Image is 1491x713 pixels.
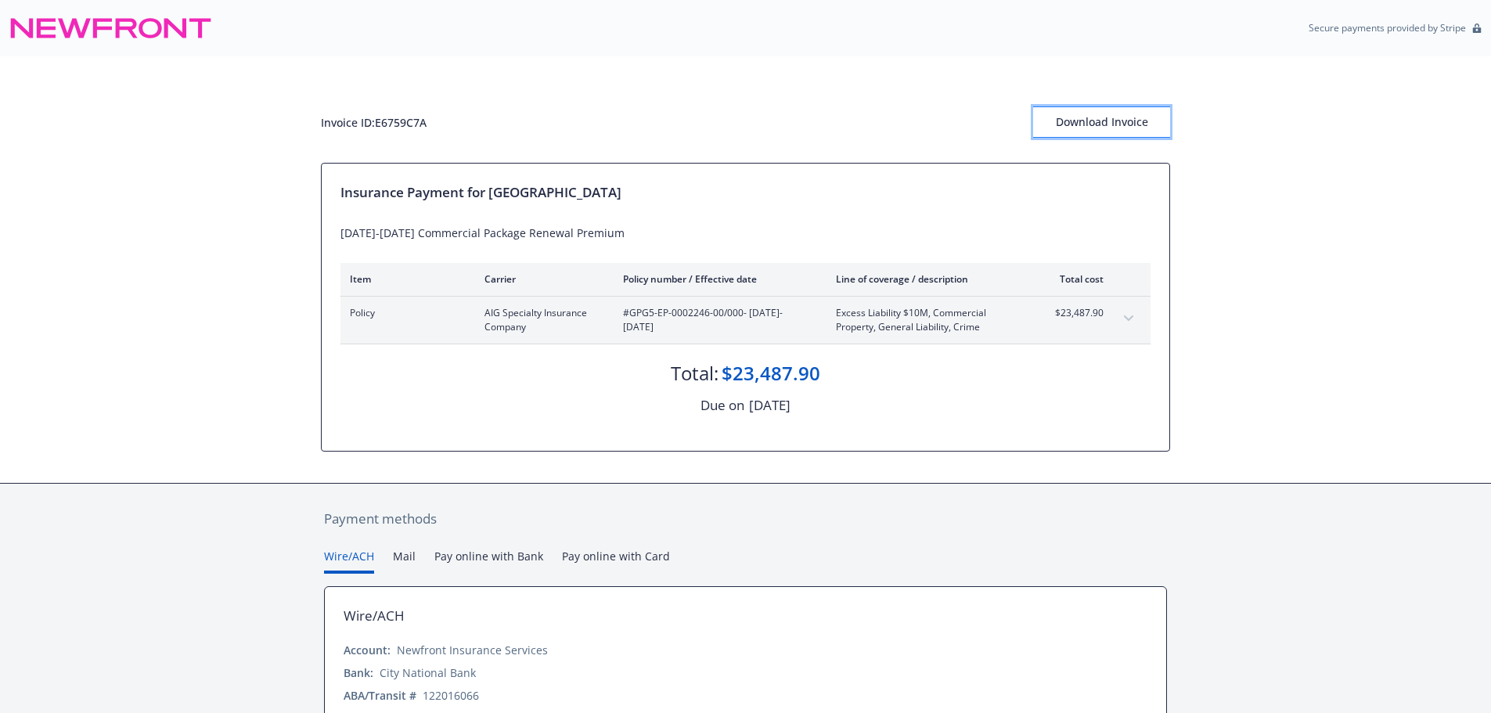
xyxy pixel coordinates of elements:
div: Newfront Insurance Services [397,642,548,658]
button: Wire/ACH [324,548,374,574]
div: [DATE]-[DATE] Commercial Package Renewal Premium [340,225,1151,241]
div: Invoice ID: E6759C7A [321,114,427,131]
div: Insurance Payment for [GEOGRAPHIC_DATA] [340,182,1151,203]
button: expand content [1116,306,1141,331]
div: ABA/Transit # [344,687,416,704]
div: Download Invoice [1033,107,1170,137]
span: AIG Specialty Insurance Company [484,306,598,334]
div: 122016066 [423,687,479,704]
span: $23,487.90 [1045,306,1104,320]
div: Account: [344,642,391,658]
button: Pay online with Card [562,548,670,574]
div: Bank: [344,664,373,681]
div: Total cost [1045,272,1104,286]
button: Download Invoice [1033,106,1170,138]
div: Carrier [484,272,598,286]
p: Secure payments provided by Stripe [1309,21,1466,34]
div: Policy number / Effective date [623,272,811,286]
button: Mail [393,548,416,574]
button: Pay online with Bank [434,548,543,574]
div: Wire/ACH [344,606,405,626]
span: Excess Liability $10M, Commercial Property, General Liability, Crime [836,306,1020,334]
div: City National Bank [380,664,476,681]
div: Line of coverage / description [836,272,1020,286]
span: Policy [350,306,459,320]
div: Item [350,272,459,286]
div: [DATE] [749,395,791,416]
div: PolicyAIG Specialty Insurance Company#GPG5-EP-0002246-00/000- [DATE]-[DATE]Excess Liability $10M,... [340,297,1151,344]
div: $23,487.90 [722,360,820,387]
div: Payment methods [324,509,1167,529]
span: #GPG5-EP-0002246-00/000 - [DATE]-[DATE] [623,306,811,334]
div: Due on [700,395,744,416]
div: Total: [671,360,718,387]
